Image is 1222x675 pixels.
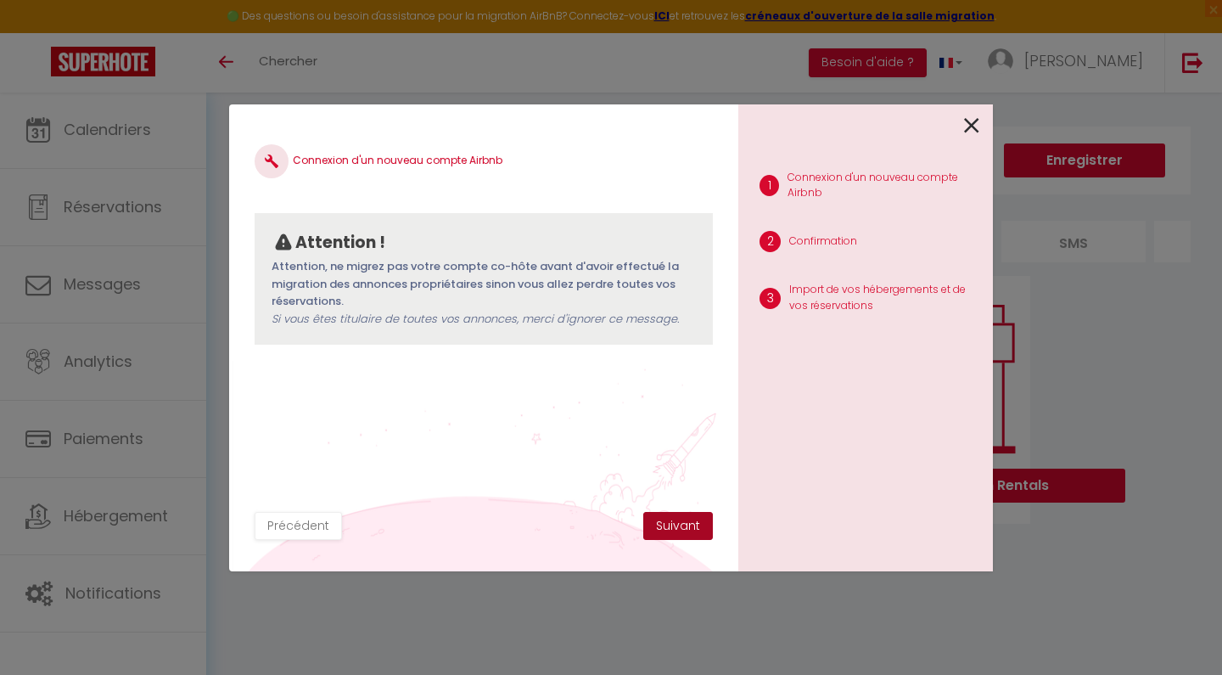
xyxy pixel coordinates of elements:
[760,288,781,309] span: 3
[760,175,779,196] span: 1
[255,512,342,541] button: Précédent
[788,170,979,202] p: Connexion d'un nouveau compte Airbnb
[789,233,857,250] p: Confirmation
[760,231,781,252] span: 2
[789,282,979,314] p: Import de vos hébergements et de vos réservations
[14,7,64,58] button: Ouvrir le widget de chat LiveChat
[272,311,679,327] span: Si vous êtes titulaire de toutes vos annonces, merci d'ignorer ce message.
[272,258,696,328] p: Attention, ne migrez pas votre compte co-hôte avant d'avoir effectué la migration des annonces pr...
[255,144,713,178] h4: Connexion d'un nouveau compte Airbnb
[643,512,713,541] button: Suivant
[295,230,385,256] p: Attention !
